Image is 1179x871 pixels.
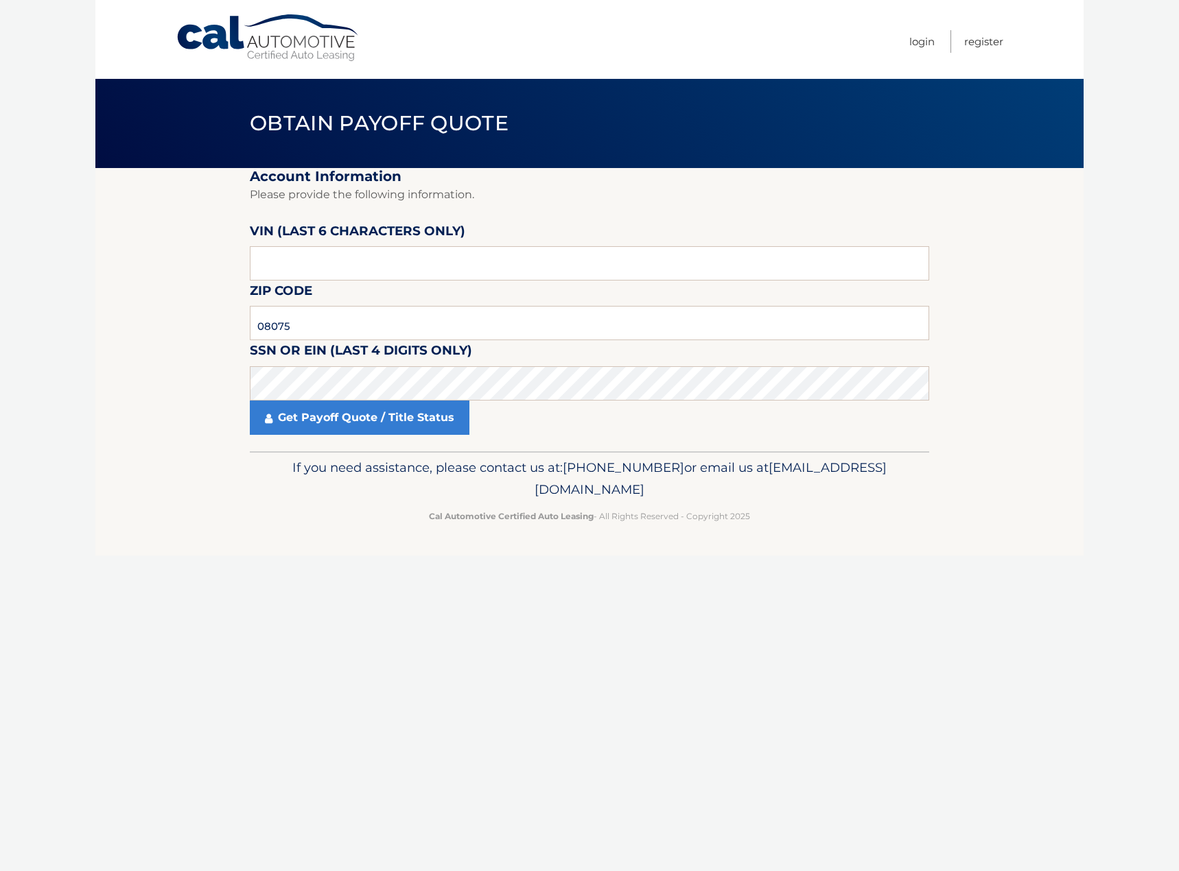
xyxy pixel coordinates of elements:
label: Zip Code [250,281,312,306]
h2: Account Information [250,168,929,185]
label: VIN (last 6 characters only) [250,221,465,246]
a: Get Payoff Quote / Title Status [250,401,469,435]
p: - All Rights Reserved - Copyright 2025 [259,509,920,523]
strong: Cal Automotive Certified Auto Leasing [429,511,594,521]
p: If you need assistance, please contact us at: or email us at [259,457,920,501]
a: Login [909,30,935,53]
a: Cal Automotive [176,14,361,62]
span: Obtain Payoff Quote [250,110,509,136]
a: Register [964,30,1003,53]
label: SSN or EIN (last 4 digits only) [250,340,472,366]
p: Please provide the following information. [250,185,929,204]
span: [PHONE_NUMBER] [563,460,684,475]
